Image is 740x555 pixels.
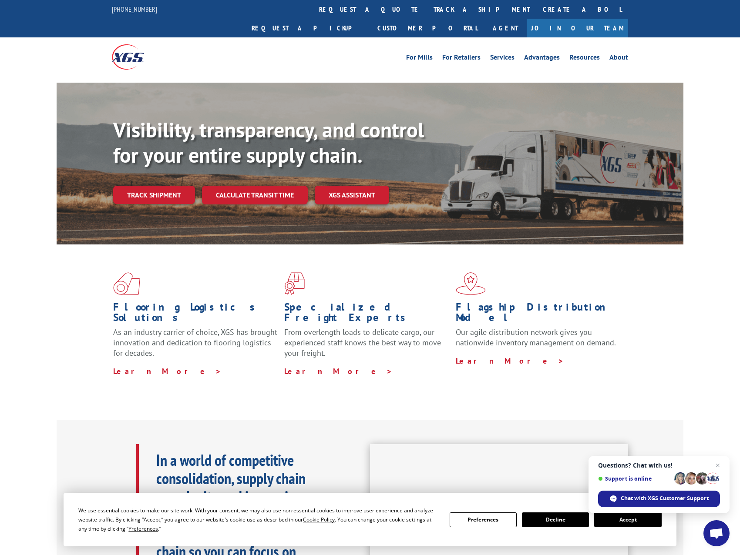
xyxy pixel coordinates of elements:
[78,506,439,533] div: We use essential cookies to make our site work. With your consent, we may also use non-essential ...
[112,5,157,13] a: [PHONE_NUMBER]
[456,356,564,366] a: Learn More >
[598,475,671,482] span: Support is online
[284,366,393,376] a: Learn More >
[245,19,371,37] a: Request a pickup
[113,116,424,168] b: Visibility, transparency, and control for your entire supply chain.
[527,19,628,37] a: Join Our Team
[284,302,449,327] h1: Specialized Freight Experts
[569,54,600,64] a: Resources
[522,512,589,527] button: Decline
[456,272,486,295] img: xgs-icon-flagship-distribution-model-red
[113,366,222,376] a: Learn More >
[490,54,515,64] a: Services
[284,272,305,295] img: xgs-icon-focused-on-flooring-red
[113,302,278,327] h1: Flooring Logistics Solutions
[621,495,709,502] span: Chat with XGS Customer Support
[128,525,158,532] span: Preferences
[703,520,730,546] div: Open chat
[113,272,140,295] img: xgs-icon-total-supply-chain-intelligence-red
[284,327,449,366] p: From overlength loads to delicate cargo, our experienced staff knows the best way to move your fr...
[456,327,616,348] span: Our agile distribution network gives you nationwide inventory management on demand.
[113,186,195,204] a: Track shipment
[609,54,628,64] a: About
[442,54,481,64] a: For Retailers
[113,327,277,358] span: As an industry carrier of choice, XGS has brought innovation and dedication to flooring logistics...
[450,512,517,527] button: Preferences
[598,491,720,507] div: Chat with XGS Customer Support
[64,493,676,546] div: Cookie Consent Prompt
[315,186,389,204] a: XGS ASSISTANT
[524,54,560,64] a: Advantages
[484,19,527,37] a: Agent
[202,186,308,204] a: Calculate transit time
[406,54,433,64] a: For Mills
[598,462,720,469] span: Questions? Chat with us!
[713,460,723,471] span: Close chat
[594,512,661,527] button: Accept
[371,19,484,37] a: Customer Portal
[303,516,335,523] span: Cookie Policy
[456,302,620,327] h1: Flagship Distribution Model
